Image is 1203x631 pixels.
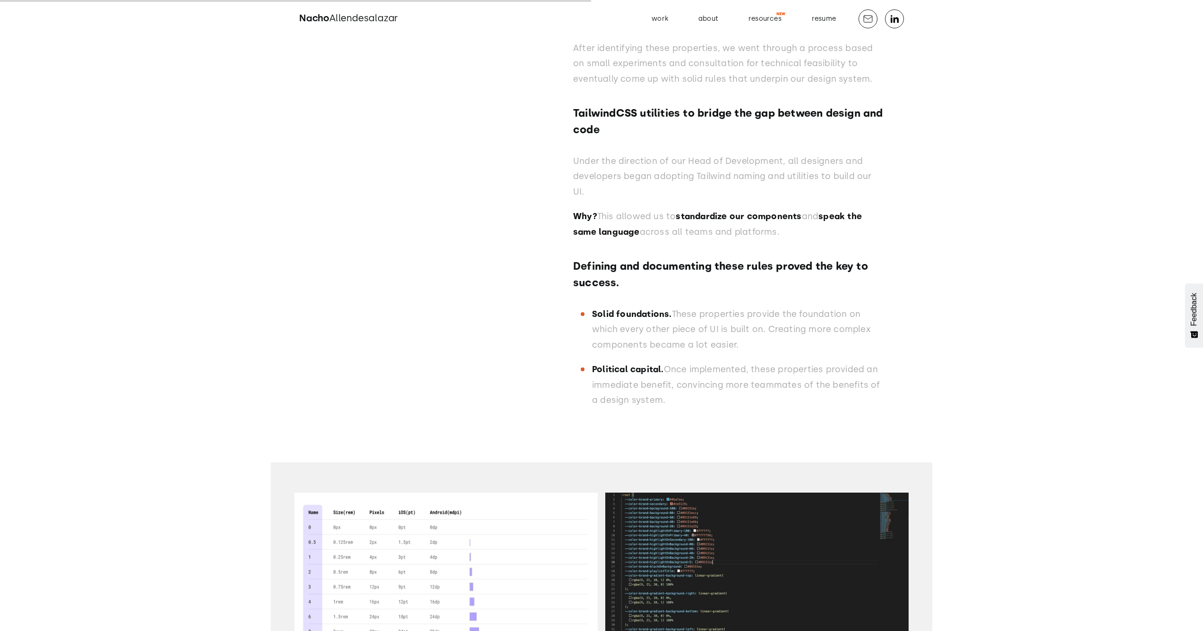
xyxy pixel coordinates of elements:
[804,11,843,26] a: resume
[573,41,885,86] p: After identifying these properties, we went through a process based on small experiments and cons...
[573,211,597,222] strong: Why?
[1185,283,1203,348] button: Feedback - Show survey
[592,364,664,375] strong: Political capital.
[691,11,726,26] a: about
[329,12,398,24] span: Allendesalazar
[592,309,672,319] strong: Solid foundations.
[1190,293,1198,326] span: Feedback
[644,11,676,26] a: work
[573,258,885,291] h4: Defining and documenting these rules proved the key to success.
[652,13,668,25] div: work
[812,13,836,25] div: resume
[299,11,398,26] h2: Nacho
[676,211,801,222] strong: standardize our components
[299,11,398,26] a: home
[573,211,862,237] strong: speak the same language
[741,11,789,26] a: resources
[573,153,885,199] p: Under the direction of our Head of Development, all designers and developers began adopting Tailw...
[748,13,782,25] div: resources
[592,362,885,408] p: Once implemented, these properties provided an immediate benefit, convincing more teammates of th...
[592,307,885,352] p: These properties provide the foundation on which every other piece of UI is built on. Creating mo...
[573,209,885,239] p: This allowed us to and across all teams and platforms.
[573,105,885,138] h4: TailwindCSS utilities to bridge the gap between design and code
[698,13,718,25] div: about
